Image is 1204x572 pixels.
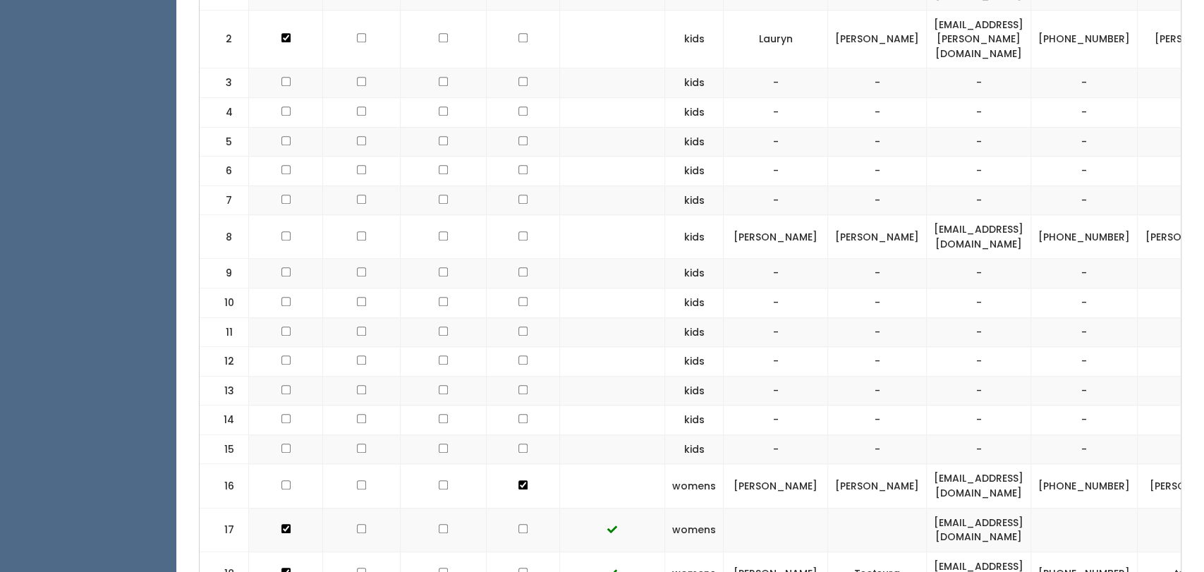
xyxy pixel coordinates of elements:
[200,68,249,98] td: 3
[1031,317,1138,347] td: -
[665,10,724,68] td: kids
[1031,127,1138,157] td: -
[200,317,249,347] td: 11
[724,127,828,157] td: -
[200,259,249,288] td: 9
[724,317,828,347] td: -
[1031,185,1138,215] td: -
[665,157,724,186] td: kids
[200,185,249,215] td: 7
[200,464,249,508] td: 16
[927,347,1031,377] td: -
[828,434,927,464] td: -
[665,259,724,288] td: kids
[665,288,724,317] td: kids
[1031,464,1138,508] td: [PHONE_NUMBER]
[665,185,724,215] td: kids
[724,68,828,98] td: -
[665,464,724,508] td: womens
[665,508,724,552] td: womens
[200,127,249,157] td: 5
[1031,97,1138,127] td: -
[724,97,828,127] td: -
[828,215,927,259] td: [PERSON_NAME]
[200,215,249,259] td: 8
[724,464,828,508] td: [PERSON_NAME]
[927,406,1031,435] td: -
[927,185,1031,215] td: -
[665,97,724,127] td: kids
[200,347,249,377] td: 12
[828,127,927,157] td: -
[724,376,828,406] td: -
[200,434,249,464] td: 15
[1031,68,1138,98] td: -
[724,185,828,215] td: -
[200,288,249,317] td: 10
[828,157,927,186] td: -
[724,347,828,377] td: -
[927,157,1031,186] td: -
[1031,288,1138,317] td: -
[927,288,1031,317] td: -
[724,215,828,259] td: [PERSON_NAME]
[724,434,828,464] td: -
[724,10,828,68] td: Lauryn
[200,10,249,68] td: 2
[927,464,1031,508] td: [EMAIL_ADDRESS][DOMAIN_NAME]
[927,259,1031,288] td: -
[927,68,1031,98] td: -
[828,376,927,406] td: -
[200,97,249,127] td: 4
[1031,157,1138,186] td: -
[828,347,927,377] td: -
[200,508,249,552] td: 17
[927,508,1031,552] td: [EMAIL_ADDRESS][DOMAIN_NAME]
[724,259,828,288] td: -
[1031,259,1138,288] td: -
[200,157,249,186] td: 6
[1031,406,1138,435] td: -
[665,434,724,464] td: kids
[828,317,927,347] td: -
[724,406,828,435] td: -
[1031,434,1138,464] td: -
[724,157,828,186] td: -
[828,288,927,317] td: -
[927,215,1031,259] td: [EMAIL_ADDRESS][DOMAIN_NAME]
[665,347,724,377] td: kids
[927,97,1031,127] td: -
[828,464,927,508] td: [PERSON_NAME]
[1031,10,1138,68] td: [PHONE_NUMBER]
[927,376,1031,406] td: -
[828,68,927,98] td: -
[665,215,724,259] td: kids
[1031,376,1138,406] td: -
[828,185,927,215] td: -
[927,434,1031,464] td: -
[665,376,724,406] td: kids
[724,288,828,317] td: -
[1031,215,1138,259] td: [PHONE_NUMBER]
[200,376,249,406] td: 13
[828,259,927,288] td: -
[1031,347,1138,377] td: -
[828,406,927,435] td: -
[927,317,1031,347] td: -
[828,10,927,68] td: [PERSON_NAME]
[665,317,724,347] td: kids
[665,68,724,98] td: kids
[200,406,249,435] td: 14
[927,10,1031,68] td: [EMAIL_ADDRESS][PERSON_NAME][DOMAIN_NAME]
[665,406,724,435] td: kids
[665,127,724,157] td: kids
[927,127,1031,157] td: -
[828,97,927,127] td: -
